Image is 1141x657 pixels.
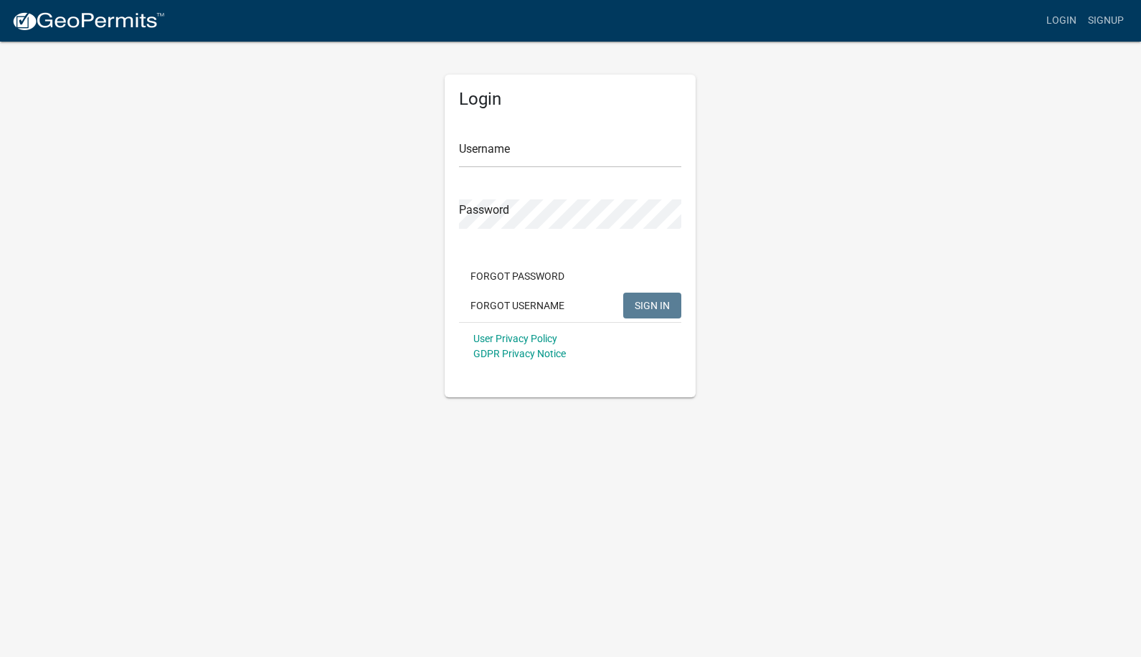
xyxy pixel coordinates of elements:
button: Forgot Username [459,293,576,318]
span: SIGN IN [635,299,670,311]
button: SIGN IN [623,293,681,318]
button: Forgot Password [459,263,576,289]
a: Signup [1082,7,1130,34]
h5: Login [459,89,681,110]
a: GDPR Privacy Notice [473,348,566,359]
a: User Privacy Policy [473,333,557,344]
a: Login [1041,7,1082,34]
